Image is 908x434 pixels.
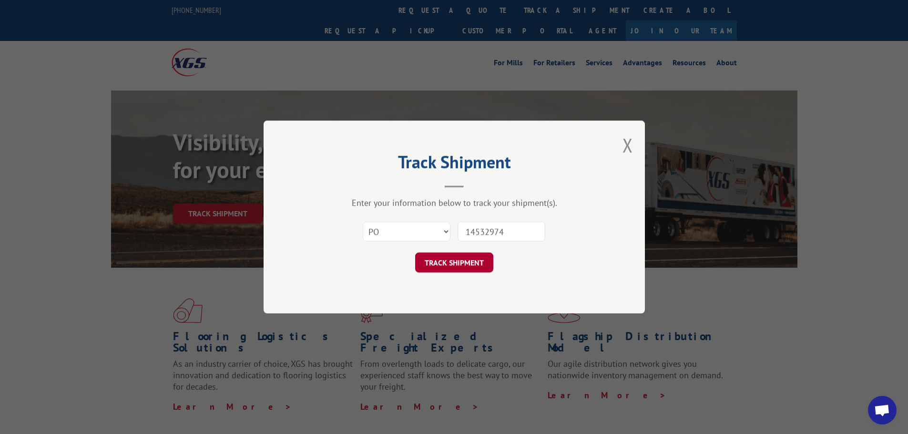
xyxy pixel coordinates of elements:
div: Enter your information below to track your shipment(s). [311,197,597,208]
h2: Track Shipment [311,155,597,173]
button: TRACK SHIPMENT [415,252,493,273]
button: Close modal [622,132,633,158]
input: Number(s) [458,222,545,242]
div: Open chat [868,396,897,424]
